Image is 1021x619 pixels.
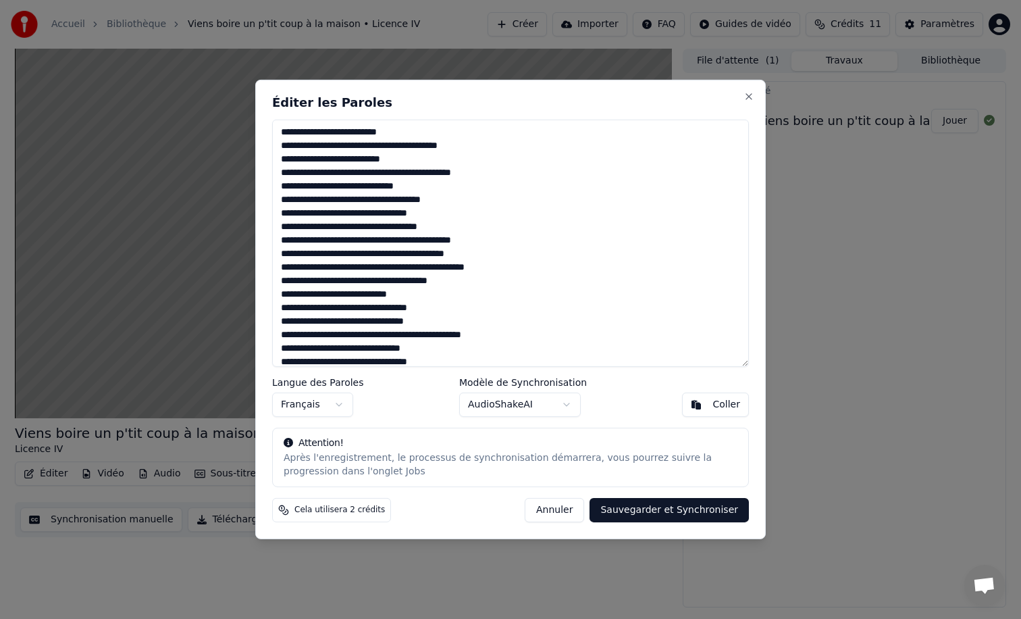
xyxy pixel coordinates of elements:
[284,451,737,478] div: Après l'enregistrement, le processus de synchronisation démarrera, vous pourrez suivre la progres...
[459,378,587,387] label: Modèle de Synchronisation
[712,398,740,412] div: Coller
[272,97,749,109] h2: Éditer les Paroles
[272,378,364,387] label: Langue des Paroles
[284,437,737,450] div: Attention!
[294,505,385,516] span: Cela utilisera 2 crédits
[525,498,584,522] button: Annuler
[590,498,749,522] button: Sauvegarder et Synchroniser
[682,393,749,417] button: Coller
